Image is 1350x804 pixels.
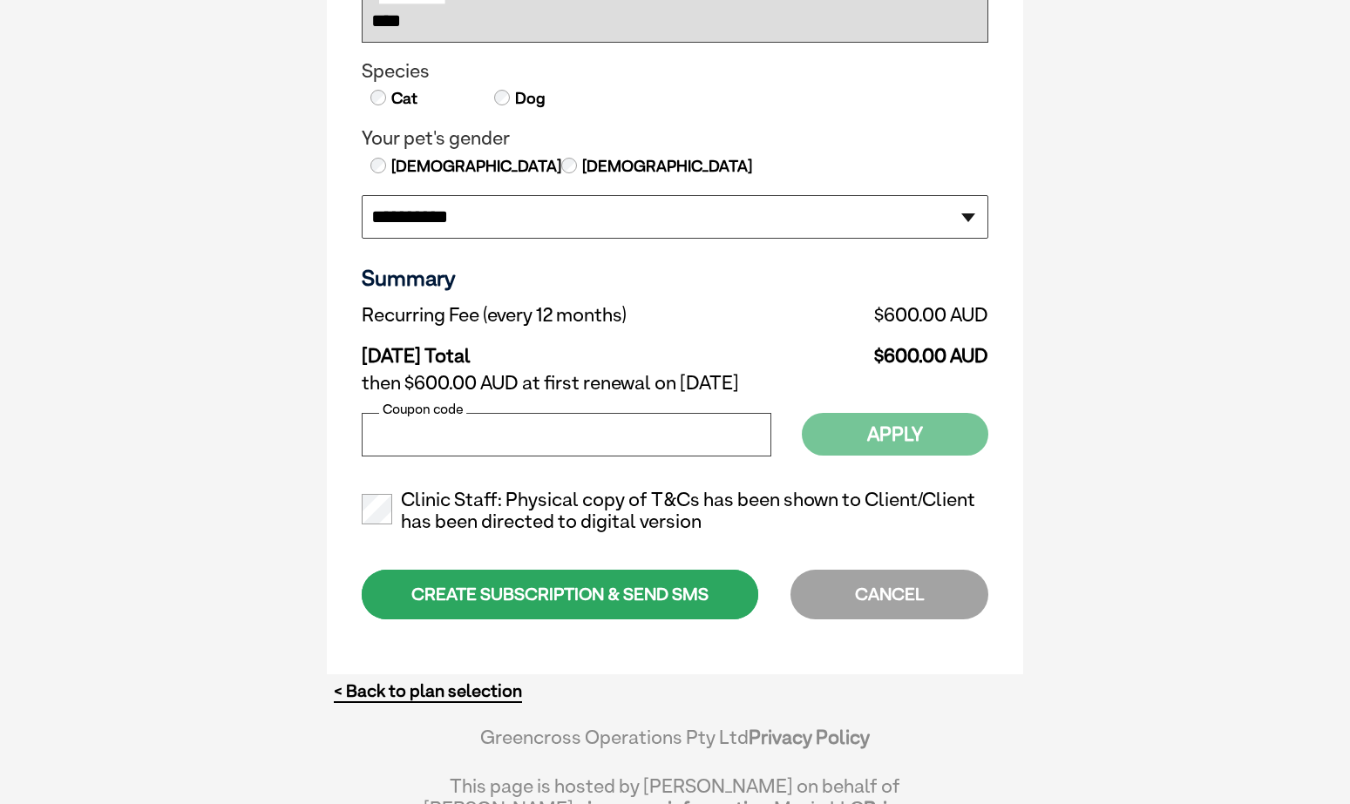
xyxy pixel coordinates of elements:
[802,413,988,456] button: Apply
[362,368,988,399] td: then $600.00 AUD at first renewal on [DATE]
[749,726,870,748] a: Privacy Policy
[362,331,797,368] td: [DATE] Total
[790,570,988,619] div: CANCEL
[334,680,522,702] a: < Back to plan selection
[362,489,988,534] label: Clinic Staff: Physical copy of T&Cs has been shown to Client/Client has been directed to digital ...
[379,402,466,417] label: Coupon code
[423,726,927,766] div: Greencross Operations Pty Ltd
[362,265,988,291] h3: Summary
[797,300,988,331] td: $600.00 AUD
[362,494,392,524] input: Clinic Staff: Physical copy of T&Cs has been shown to Client/Client has been directed to digital ...
[362,300,797,331] td: Recurring Fee (every 12 months)
[362,570,758,619] div: CREATE SUBSCRIPTION & SEND SMS
[362,127,988,150] legend: Your pet's gender
[362,60,988,83] legend: Species
[797,331,988,368] td: $600.00 AUD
